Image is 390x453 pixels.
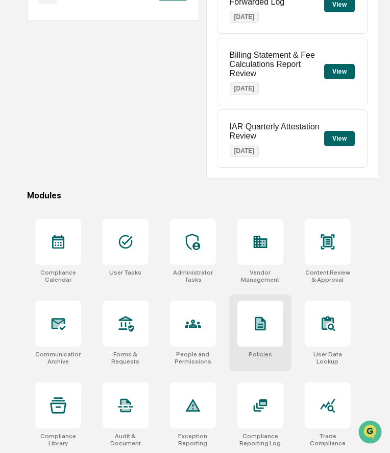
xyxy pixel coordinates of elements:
div: Audit & Document Logs [103,433,149,447]
div: Content Review & Approval [305,269,351,283]
div: Compliance Reporting Log [237,433,283,447]
div: Trade Compliance [305,433,351,447]
iframe: Open customer support [357,419,385,447]
span: Pylon [102,173,124,181]
div: Compliance Calendar [35,269,81,283]
span: Data Lookup [20,148,64,158]
span: Preclearance [20,129,66,139]
div: Modules [27,191,378,200]
button: View [324,64,355,79]
p: [DATE] [230,82,259,95]
div: Policies [249,351,272,358]
div: 🖐️ [10,130,18,138]
div: Compliance Library [35,433,81,447]
p: How can we help? [10,21,186,38]
a: 🗄️Attestations [70,125,131,143]
div: We're available if you need us! [35,88,129,97]
button: Start new chat [174,81,186,94]
div: Administrator Tasks [170,269,216,283]
div: People and Permissions [170,351,216,365]
span: Attestations [84,129,127,139]
img: 1746055101610-c473b297-6a78-478c-a979-82029cc54cd1 [10,78,29,97]
div: User Data Lookup [305,351,351,365]
div: Exception Reporting [170,433,216,447]
div: Vendor Management [237,269,283,283]
button: View [324,131,355,146]
a: 🔎Data Lookup [6,144,68,163]
a: 🖐️Preclearance [6,125,70,143]
div: 🔎 [10,149,18,157]
div: User Tasks [109,269,141,276]
div: 🗄️ [74,130,82,138]
a: Powered byPylon [72,173,124,181]
p: [DATE] [230,11,259,23]
div: Start new chat [35,78,167,88]
p: Billing Statement & Fee Calculations Report Review [230,51,324,78]
p: IAR Quarterly Attestation Review [230,122,324,141]
div: Communications Archive [35,351,81,365]
div: Forms & Requests [103,351,149,365]
p: [DATE] [230,145,259,157]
